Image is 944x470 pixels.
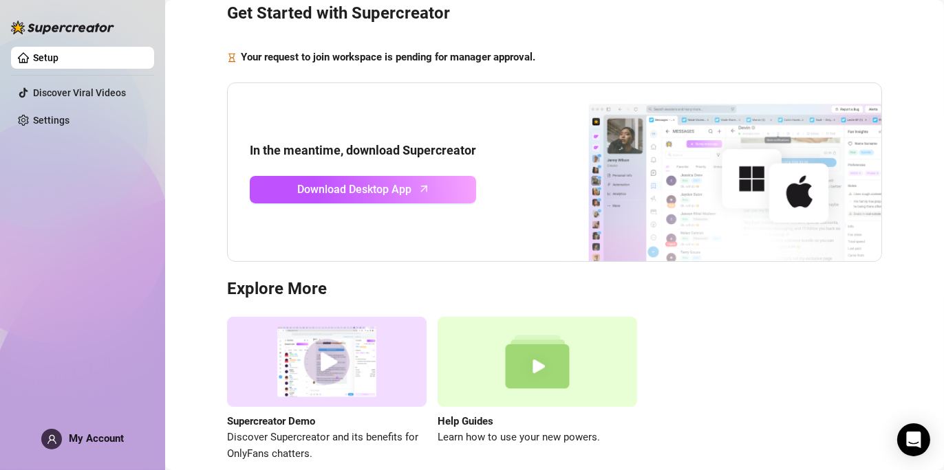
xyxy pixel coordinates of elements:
[11,21,114,34] img: logo-BBDzfeDw.svg
[241,51,535,63] strong: Your request to join workspace is pending for manager approval.
[298,181,412,198] span: Download Desktop App
[537,83,881,262] img: download app
[438,429,637,446] span: Learn how to use your new powers.
[227,317,427,462] a: Supercreator DemoDiscover Supercreator and its benefits for OnlyFans chatters.
[250,176,476,203] a: Download Desktop Apparrow-up
[438,317,637,407] img: help guides
[227,3,882,25] h3: Get Started with Supercreator
[416,181,432,197] span: arrow-up
[227,49,237,66] span: hourglass
[438,317,637,462] a: Help GuidesLearn how to use your new powers.
[227,278,882,300] h3: Explore More
[47,434,57,445] span: user
[69,432,124,445] span: My Account
[33,115,69,126] a: Settings
[33,52,58,63] a: Setup
[33,87,126,98] a: Discover Viral Videos
[897,423,930,456] div: Open Intercom Messenger
[227,317,427,407] img: supercreator demo
[438,415,493,427] strong: Help Guides
[227,415,315,427] strong: Supercreator Demo
[227,429,427,462] span: Discover Supercreator and its benefits for OnlyFans chatters.
[250,143,476,157] strong: In the meantime, download Supercreator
